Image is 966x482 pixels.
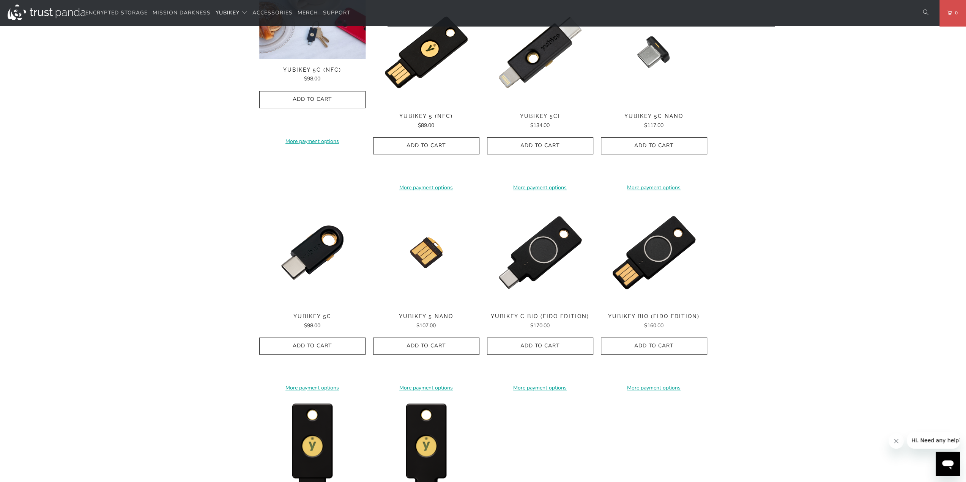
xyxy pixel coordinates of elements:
span: YubiKey 5 (NFC) [373,113,479,119]
a: YubiKey C Bio (FIDO Edition) - Trust Panda YubiKey C Bio (FIDO Edition) - Trust Panda [487,199,593,306]
img: YubiKey C Bio (FIDO Edition) - Trust Panda [487,199,593,306]
a: More payment options [601,184,707,192]
span: $134.00 [530,122,550,129]
a: Mission Darkness [153,4,211,22]
a: More payment options [373,184,479,192]
span: $160.00 [644,322,663,329]
span: YubiKey Bio (FIDO Edition) [601,313,707,320]
span: $98.00 [304,75,320,82]
span: Add to Cart [495,143,585,149]
span: YubiKey 5C (NFC) [259,67,366,73]
span: Add to Cart [267,343,358,349]
iframe: Close message [889,433,904,449]
a: YubiKey Bio (FIDO Edition) $160.00 [601,313,707,330]
a: More payment options [373,384,479,392]
span: Add to Cart [267,96,358,103]
span: Add to Cart [381,343,471,349]
img: Trust Panda Australia [8,5,85,20]
a: YubiKey Bio (FIDO Edition) - Trust Panda YubiKey Bio (FIDO Edition) - Trust Panda [601,199,707,306]
nav: Translation missing: en.navigation.header.main_nav [85,4,350,22]
button: Add to Cart [259,91,366,108]
span: Add to Cart [381,143,471,149]
button: Add to Cart [373,338,479,355]
img: YubiKey 5 Nano - Trust Panda [373,199,479,306]
span: $170.00 [530,322,550,329]
span: Hi. Need any help? [5,5,55,11]
span: YubiKey C Bio (FIDO Edition) [487,313,593,320]
a: YubiKey 5 Nano $107.00 [373,313,479,330]
button: Add to Cart [259,338,366,355]
a: YubiKey 5C (NFC) $98.00 [259,67,366,83]
a: More payment options [601,384,707,392]
span: $107.00 [416,322,436,329]
span: $117.00 [644,122,663,129]
iframe: Message from company [907,432,960,449]
iframe: Button to launch messaging window [936,452,960,476]
span: 0 [952,9,958,17]
a: YubiKey C Bio (FIDO Edition) $170.00 [487,313,593,330]
a: Merch [298,4,318,22]
span: Mission Darkness [153,9,211,16]
a: Support [323,4,350,22]
a: Accessories [252,4,293,22]
span: YubiKey [216,9,240,16]
span: $98.00 [304,322,320,329]
span: Add to Cart [609,143,699,149]
span: YubiKey 5C Nano [601,113,707,119]
a: YubiKey 5C $98.00 [259,313,366,330]
a: YubiKey 5 (NFC) $89.00 [373,113,479,130]
span: Merch [298,9,318,16]
a: YubiKey 5C - Trust Panda YubiKey 5C - Trust Panda [259,199,366,306]
button: Add to Cart [601,338,707,355]
a: YubiKey 5Ci $134.00 [487,113,593,130]
span: Support [323,9,350,16]
span: Accessories [252,9,293,16]
button: Add to Cart [487,338,593,355]
button: Add to Cart [487,137,593,154]
a: More payment options [259,137,366,146]
span: YubiKey 5 Nano [373,313,479,320]
summary: YubiKey [216,4,247,22]
button: Add to Cart [601,137,707,154]
a: More payment options [487,184,593,192]
a: YubiKey 5 Nano - Trust Panda YubiKey 5 Nano - Trust Panda [373,199,479,306]
span: YubiKey 5Ci [487,113,593,119]
a: Encrypted Storage [85,4,148,22]
span: Encrypted Storage [85,9,148,16]
img: YubiKey 5C - Trust Panda [259,199,366,306]
span: Add to Cart [495,343,585,349]
a: More payment options [487,384,593,392]
span: YubiKey 5C [259,313,366,320]
span: $89.00 [418,122,434,129]
a: YubiKey 5C Nano $117.00 [601,113,707,130]
span: Add to Cart [609,343,699,349]
button: Add to Cart [373,137,479,154]
a: More payment options [259,384,366,392]
img: YubiKey Bio (FIDO Edition) - Trust Panda [601,199,707,306]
